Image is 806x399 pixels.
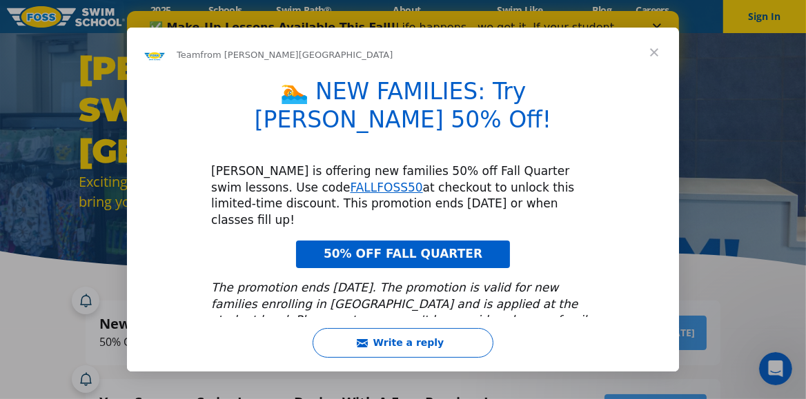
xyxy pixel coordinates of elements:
div: Close [526,12,540,21]
div: [PERSON_NAME] is offering new families 50% off Fall Quarter swim lessons. Use code at checkout to... [211,163,595,229]
button: Write a reply [313,328,493,358]
div: Life happens—we get it. If your student has to miss a lesson this Fall Quarter, you can reschedul... [22,10,508,65]
a: FALLFOSS50 [351,181,423,194]
span: Close [629,28,679,77]
h1: 🏊 NEW FAMILIES: Try [PERSON_NAME] 50% Off! [211,78,595,143]
img: Profile image for Team [144,44,166,66]
span: from [PERSON_NAME][GEOGRAPHIC_DATA] [200,50,393,60]
a: 50% OFF FALL QUARTER [296,241,510,268]
b: ✅ Make-Up Lessons Available This Fall! [22,10,269,23]
i: The promotion ends [DATE]. The promotion is valid for new families enrolling in [GEOGRAPHIC_DATA]... [211,280,593,393]
span: Team [177,50,200,60]
span: 50% OFF FALL QUARTER [324,247,482,260]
